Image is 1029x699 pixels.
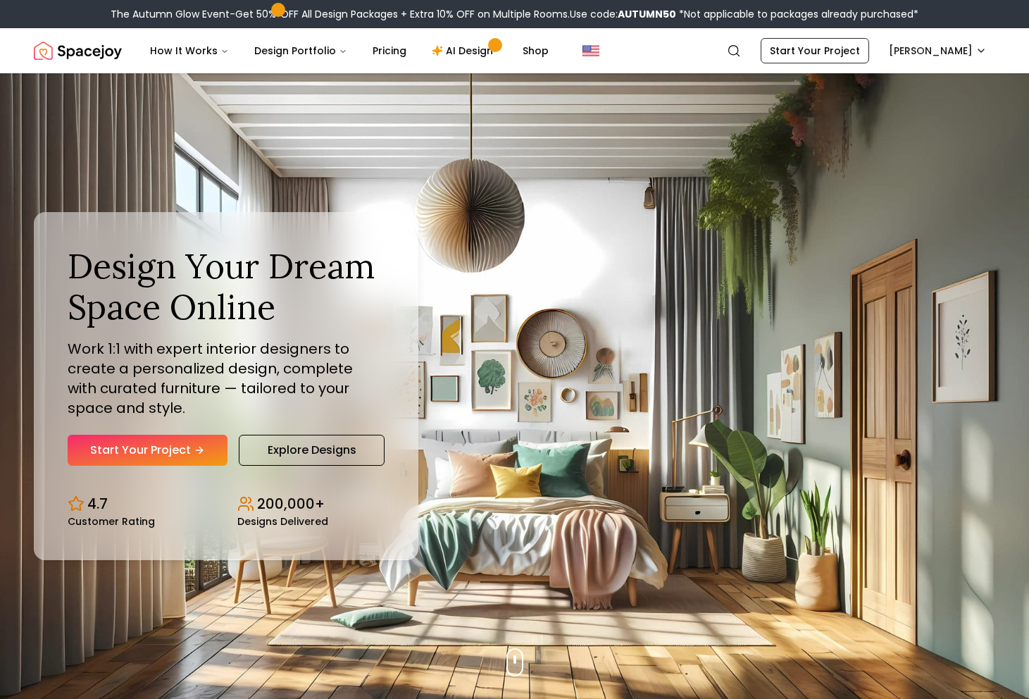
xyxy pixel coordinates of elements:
[34,37,122,65] a: Spacejoy
[68,516,155,526] small: Customer Rating
[87,494,108,514] p: 4.7
[257,494,325,514] p: 200,000+
[511,37,560,65] a: Shop
[139,37,560,65] nav: Main
[570,7,676,21] span: Use code:
[237,516,328,526] small: Designs Delivered
[582,42,599,59] img: United States
[34,28,995,73] nav: Global
[618,7,676,21] b: AUTUMN50
[420,37,509,65] a: AI Design
[676,7,918,21] span: *Not applicable to packages already purchased*
[68,435,227,466] a: Start Your Project
[111,7,918,21] div: The Autumn Glow Event-Get 50% OFF All Design Packages + Extra 10% OFF on Multiple Rooms.
[239,435,385,466] a: Explore Designs
[880,38,995,63] button: [PERSON_NAME]
[139,37,240,65] button: How It Works
[68,483,385,526] div: Design stats
[68,246,385,327] h1: Design Your Dream Space Online
[761,38,869,63] a: Start Your Project
[68,339,385,418] p: Work 1:1 with expert interior designers to create a personalized design, complete with curated fu...
[34,37,122,65] img: Spacejoy Logo
[361,37,418,65] a: Pricing
[243,37,358,65] button: Design Portfolio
